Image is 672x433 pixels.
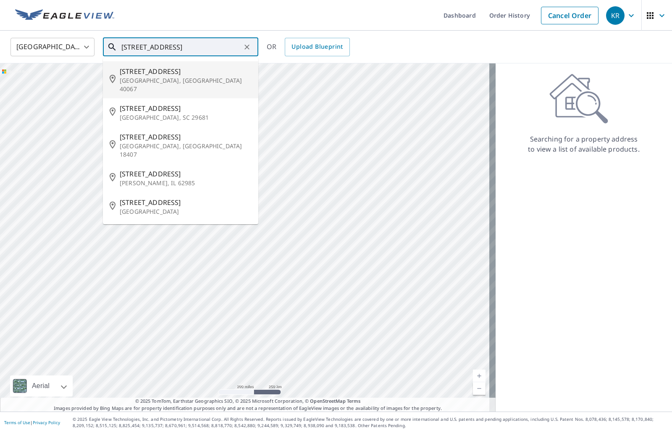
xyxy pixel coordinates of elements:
span: [STREET_ADDRESS] [120,66,252,76]
img: EV Logo [15,9,114,22]
a: Upload Blueprint [285,38,349,56]
input: Search by address or latitude-longitude [121,35,241,59]
p: [GEOGRAPHIC_DATA] [120,207,252,216]
button: Clear [241,41,253,53]
a: Current Level 5, Zoom In [473,370,486,382]
div: [GEOGRAPHIC_DATA] [10,35,94,59]
a: Terms [347,398,361,404]
span: Upload Blueprint [291,42,343,52]
a: Current Level 5, Zoom Out [473,382,486,395]
span: [STREET_ADDRESS] [120,197,252,207]
a: Privacy Policy [33,420,60,425]
p: [GEOGRAPHIC_DATA], [GEOGRAPHIC_DATA] 18407 [120,142,252,159]
div: Aerial [10,375,73,396]
span: [STREET_ADDRESS] [120,169,252,179]
p: [PERSON_NAME], IL 62985 [120,179,252,187]
span: [STREET_ADDRESS] [120,132,252,142]
div: OR [267,38,350,56]
div: Aerial [29,375,52,396]
p: Searching for a property address to view a list of available products. [528,134,640,154]
p: © 2025 Eagle View Technologies, Inc. and Pictometry International Corp. All Rights Reserved. Repo... [73,416,668,429]
div: KR [606,6,625,25]
a: Terms of Use [4,420,30,425]
a: OpenStreetMap [310,398,345,404]
p: [GEOGRAPHIC_DATA], [GEOGRAPHIC_DATA] 40067 [120,76,252,93]
span: © 2025 TomTom, Earthstar Geographics SIO, © 2025 Microsoft Corporation, © [135,398,361,405]
p: | [4,420,60,425]
span: [STREET_ADDRESS] [120,103,252,113]
p: [GEOGRAPHIC_DATA], SC 29681 [120,113,252,122]
a: Cancel Order [541,7,598,24]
